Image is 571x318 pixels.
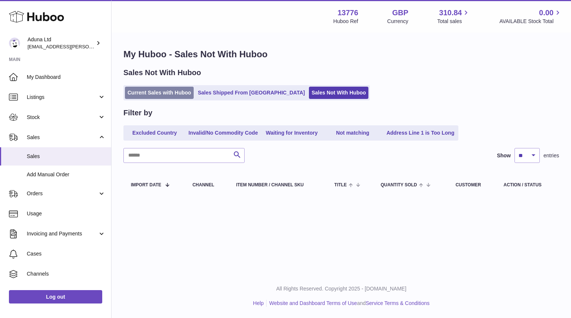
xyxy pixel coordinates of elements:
[334,183,346,187] span: Title
[27,171,106,178] span: Add Manual Order
[309,87,368,99] a: Sales Not With Huboo
[123,68,201,78] h2: Sales Not With Huboo
[27,114,98,121] span: Stock
[9,38,20,49] img: deborahe.kamara@aduna.com
[27,210,106,217] span: Usage
[27,74,106,81] span: My Dashboard
[125,127,184,139] a: Excluded Country
[543,152,559,159] span: entries
[193,183,222,187] div: Channel
[437,8,470,25] a: 310.84 Total sales
[9,290,102,303] a: Log out
[27,190,98,197] span: Orders
[387,18,409,25] div: Currency
[27,270,106,277] span: Channels
[384,127,457,139] a: Address Line 1 is Too Long
[392,8,408,18] strong: GBP
[497,152,511,159] label: Show
[323,127,383,139] a: Not matching
[381,183,417,187] span: Quantity Sold
[28,36,94,50] div: Aduna Ltd
[539,8,554,18] span: 0.00
[253,300,264,306] a: Help
[27,230,98,237] span: Invoicing and Payments
[27,94,98,101] span: Listings
[269,300,357,306] a: Website and Dashboard Terms of Use
[117,285,565,292] p: All Rights Reserved. Copyright 2025 - [DOMAIN_NAME]
[504,183,552,187] div: Action / Status
[27,153,106,160] span: Sales
[236,183,319,187] div: Item Number / Channel SKU
[131,183,161,187] span: Import date
[195,87,307,99] a: Sales Shipped From [GEOGRAPHIC_DATA]
[27,250,106,257] span: Cases
[366,300,430,306] a: Service Terms & Conditions
[439,8,462,18] span: 310.84
[338,8,358,18] strong: 13776
[186,127,261,139] a: Invalid/No Commodity Code
[125,87,194,99] a: Current Sales with Huboo
[28,44,189,49] span: [EMAIL_ADDRESS][PERSON_NAME][PERSON_NAME][DOMAIN_NAME]
[123,48,559,60] h1: My Huboo - Sales Not With Huboo
[267,300,429,307] li: and
[499,18,562,25] span: AVAILABLE Stock Total
[499,8,562,25] a: 0.00 AVAILABLE Stock Total
[262,127,322,139] a: Waiting for Inventory
[333,18,358,25] div: Huboo Ref
[437,18,470,25] span: Total sales
[123,108,152,118] h2: Filter by
[27,134,98,141] span: Sales
[455,183,488,187] div: Customer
